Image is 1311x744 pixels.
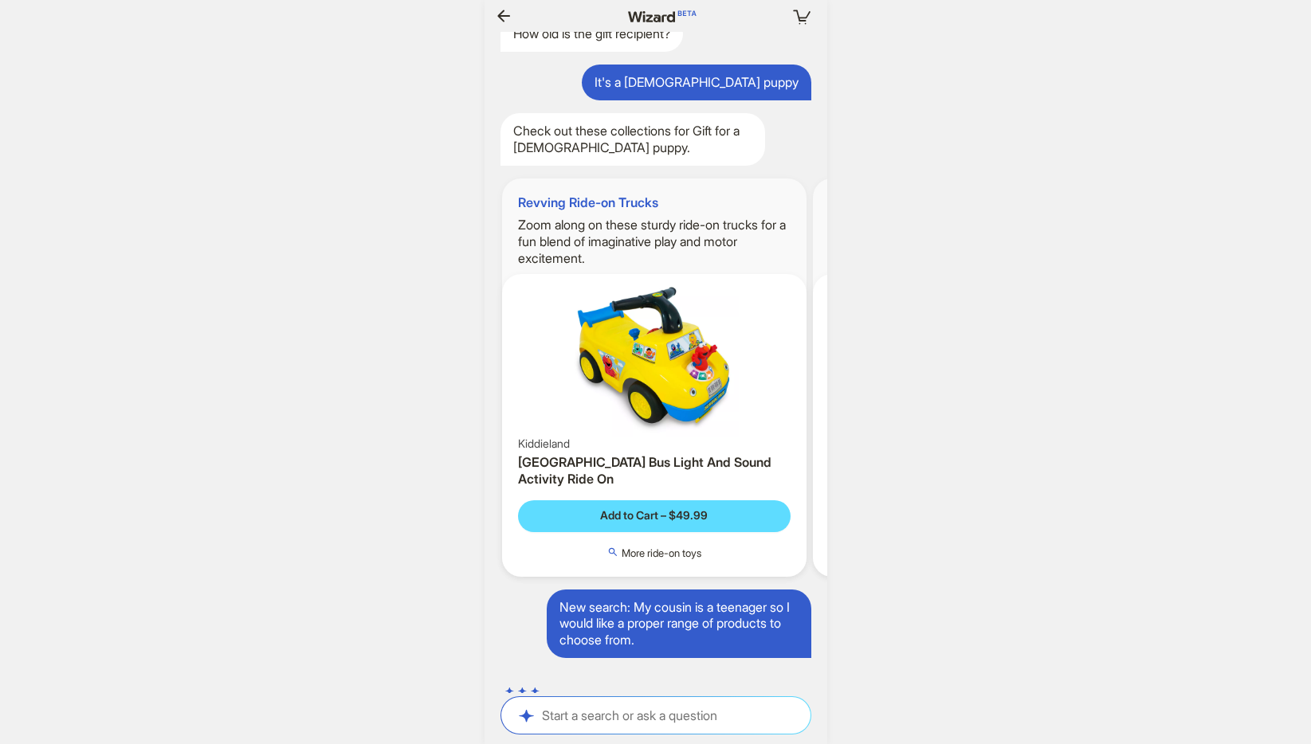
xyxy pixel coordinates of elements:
[502,178,807,211] h1: Revving Ride-on Trucks
[622,546,701,559] span: More ride-on toys
[502,217,807,266] h2: Zoom along on these sturdy ride-on trucks for a fun blend of imaginative play and motor excitement.
[500,113,765,166] div: Check out these collections for Gift for a [DEMOGRAPHIC_DATA] puppy.
[500,16,683,52] div: How old is the gift recipient?
[600,508,708,523] span: Add to Cart – $49.99
[518,437,570,451] span: Kiddieland
[518,500,791,532] button: Add to Cart – $49.99
[518,545,791,561] button: More ride-on toys
[502,178,807,577] div: Revving Ride-on TrucksZoom along on these sturdy ride-on trucks for a fun blend of imaginative pl...
[502,274,807,577] div: Sesame Street Elmo School Bus Light And Sound Activity Ride OnKiddieland[GEOGRAPHIC_DATA] Bus Lig...
[813,217,1118,250] h2: Rev up their playtime with toy automobiles that spark imagination and speedy excitement.
[813,178,1118,211] h1: Zooming Toy Cars
[547,589,811,658] div: New search: My cousin is a teenager so I would like a proper range of products to choose from.
[582,65,811,100] div: It's a [DEMOGRAPHIC_DATA] puppy
[508,280,801,437] img: Sesame Street Elmo School Bus Light And Sound Activity Ride On
[518,454,791,488] h3: [GEOGRAPHIC_DATA] Bus Light And Sound Activity Ride On
[819,280,1112,437] img: Aurora Toys - Wheatley - 4" Cars & Trucks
